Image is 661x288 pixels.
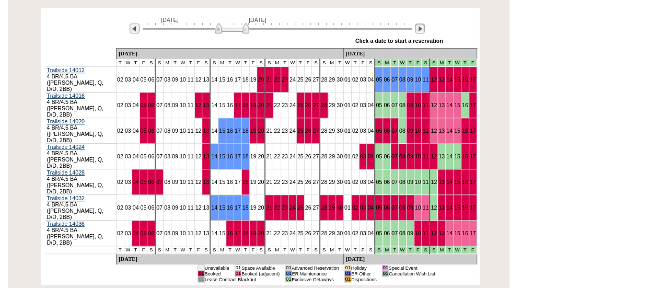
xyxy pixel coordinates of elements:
a: 14 [446,102,453,108]
a: 12 [431,102,437,108]
a: 13 [203,76,209,83]
a: 02 [117,204,123,211]
a: 03 [125,204,131,211]
a: 17 [470,179,476,185]
a: 16 [462,76,468,83]
a: 10 [415,76,421,83]
a: 30 [337,76,343,83]
a: 07 [391,204,398,211]
a: 16 [227,102,233,108]
a: 12 [431,204,437,211]
a: 01 [344,128,351,134]
a: 10 [180,204,186,211]
a: 05 [141,128,147,134]
a: 08 [399,204,405,211]
a: 09 [407,179,413,185]
a: 10 [180,102,186,108]
a: 03 [125,230,131,236]
a: 18 [242,153,249,159]
a: 03 [360,128,366,134]
a: 10 [415,153,421,159]
a: 28 [321,204,327,211]
a: 15 [219,76,225,83]
a: 14 [446,153,453,159]
a: 06 [384,179,390,185]
a: 02 [117,76,123,83]
a: 14 [211,76,217,83]
a: 19 [250,204,257,211]
a: 13 [438,102,445,108]
a: 11 [188,230,194,236]
a: 13 [203,179,209,185]
a: 13 [203,204,209,211]
a: 08 [164,230,170,236]
a: 07 [156,230,163,236]
a: 13 [438,153,445,159]
a: 05 [141,204,147,211]
a: 05 [376,179,382,185]
a: Trailside 14032 [47,195,85,201]
a: 20 [258,76,264,83]
a: 29 [329,128,335,134]
a: 15 [454,204,460,211]
a: 21 [266,179,272,185]
a: 01 [344,179,351,185]
a: Trailside 14028 [47,169,85,176]
a: 11 [422,76,428,83]
a: 12 [431,179,437,185]
a: 15 [454,179,460,185]
a: 04 [367,102,374,108]
a: 06 [148,230,154,236]
a: 10 [415,128,421,134]
a: 12 [195,230,202,236]
img: Next [415,24,425,33]
a: 20 [258,102,264,108]
a: 16 [227,230,233,236]
a: 14 [211,102,217,108]
a: 01 [344,76,351,83]
a: 12 [431,76,437,83]
a: 28 [321,153,327,159]
a: 10 [180,76,186,83]
a: 06 [148,76,154,83]
a: 12 [195,76,202,83]
a: 27 [312,76,319,83]
a: 30 [337,128,343,134]
a: 15 [219,153,225,159]
a: 02 [352,76,358,83]
a: 21 [266,153,272,159]
a: 01 [344,153,351,159]
a: 12 [431,153,437,159]
a: 09 [407,153,413,159]
a: 28 [321,179,327,185]
a: 12 [195,102,202,108]
a: 05 [141,76,147,83]
a: 09 [172,76,178,83]
a: 18 [242,102,249,108]
a: 03 [125,102,131,108]
a: 08 [399,179,405,185]
a: 25 [297,153,304,159]
a: 06 [148,204,154,211]
a: 02 [117,128,123,134]
a: 06 [148,102,154,108]
a: 23 [282,102,288,108]
a: 18 [242,76,249,83]
a: 04 [133,204,139,211]
a: 16 [227,179,233,185]
a: 03 [125,128,131,134]
a: 26 [305,179,311,185]
a: 06 [384,128,390,134]
a: 30 [337,153,343,159]
a: 11 [422,204,428,211]
a: 28 [321,102,327,108]
a: 11 [188,153,194,159]
a: 08 [399,153,405,159]
a: 24 [289,102,296,108]
a: 01 [344,102,351,108]
a: 05 [141,102,147,108]
a: 14 [211,204,217,211]
a: Trailside 14024 [47,144,85,150]
a: 22 [274,179,280,185]
a: 11 [188,76,194,83]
